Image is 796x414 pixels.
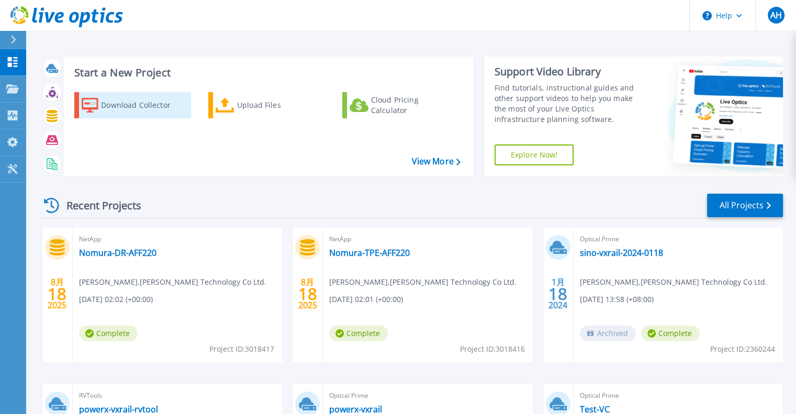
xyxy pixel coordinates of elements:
div: Upload Files [237,95,321,116]
span: Complete [329,326,388,341]
span: 18 [48,289,66,298]
span: [PERSON_NAME] , [PERSON_NAME] Technology Co Ltd. [580,276,767,288]
span: [PERSON_NAME] , [PERSON_NAME] Technology Co Ltd. [79,276,266,288]
span: Optical Prime [580,233,777,245]
a: View More [411,156,460,166]
span: [PERSON_NAME] , [PERSON_NAME] Technology Co Ltd. [329,276,517,288]
span: Project ID: 3018416 [460,343,525,355]
div: 8月 2025 [47,275,67,313]
span: RVTools [79,390,276,401]
a: Nomura-DR-AFF220 [79,248,156,258]
span: Optical Prime [580,390,777,401]
span: 18 [298,289,317,298]
a: Cloud Pricing Calculator [342,92,459,118]
span: NetApp [329,233,526,245]
span: Optical Prime [329,390,526,401]
span: NetApp [79,233,276,245]
div: Recent Projects [40,193,155,218]
h3: Start a New Project [74,67,460,79]
span: Project ID: 2360244 [710,343,775,355]
div: 1月 2024 [548,275,568,313]
a: sino-vxrail-2024-0118 [580,248,663,258]
span: Complete [641,326,700,341]
div: Find tutorials, instructional guides and other support videos to help you make the most of your L... [495,83,645,125]
a: Explore Now! [495,144,574,165]
span: Complete [79,326,138,341]
span: [DATE] 02:02 (+00:00) [79,294,153,305]
span: [DATE] 02:01 (+00:00) [329,294,403,305]
a: Upload Files [208,92,325,118]
a: Download Collector [74,92,191,118]
span: [DATE] 13:58 (+08:00) [580,294,654,305]
span: Archived [580,326,636,341]
div: 8月 2025 [298,275,318,313]
div: Support Video Library [495,65,645,79]
span: AH [770,11,781,19]
a: All Projects [707,194,783,217]
span: 18 [548,289,567,298]
span: Project ID: 3018417 [209,343,274,355]
div: Cloud Pricing Calculator [371,95,455,116]
div: Download Collector [101,95,185,116]
a: Nomura-TPE-AFF220 [329,248,410,258]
